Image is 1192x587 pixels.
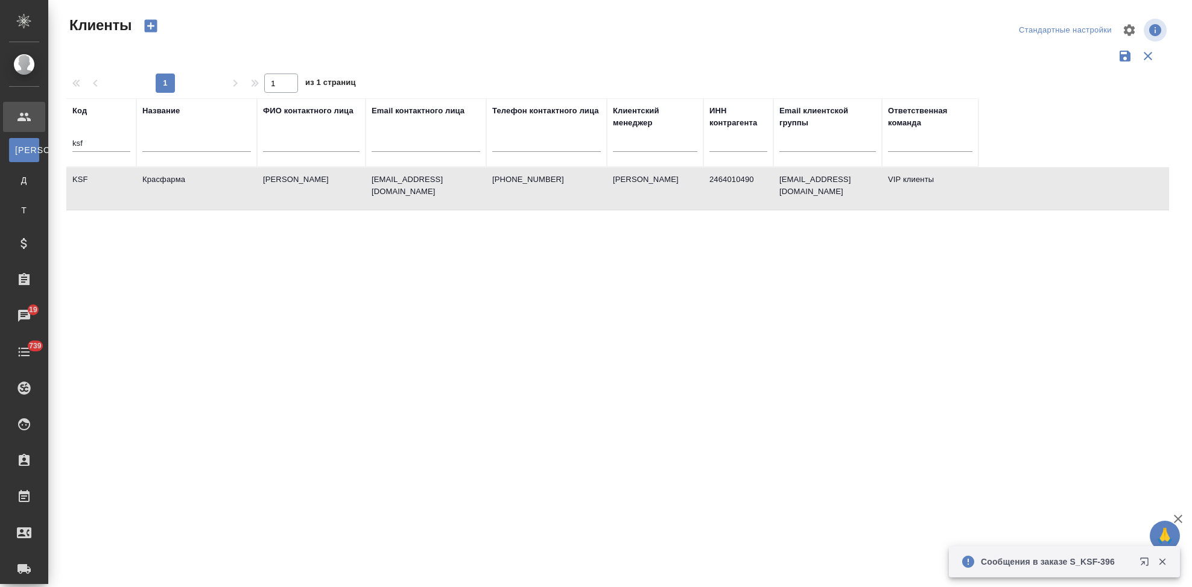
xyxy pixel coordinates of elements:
a: Д [9,168,39,192]
div: Код [72,105,87,117]
div: ИНН контрагента [709,105,767,129]
div: Клиентский менеджер [613,105,697,129]
td: [PERSON_NAME] [257,168,366,210]
span: из 1 страниц [305,75,356,93]
a: 739 [3,337,45,367]
div: Email контактного лица [372,105,464,117]
span: Д [15,174,33,186]
button: Сбросить фильтры [1137,45,1159,67]
span: [PERSON_NAME] [15,144,33,156]
span: 739 [22,340,49,352]
p: [EMAIL_ADDRESS][DOMAIN_NAME] [372,174,480,198]
td: [PERSON_NAME] [607,168,703,210]
button: 🙏 [1150,521,1180,551]
span: 🙏 [1155,523,1175,548]
button: Закрыть [1150,556,1175,567]
div: Телефон контактного лица [492,105,599,117]
td: 2464010490 [703,168,773,210]
div: Ответственная команда [888,105,972,129]
span: Т [15,204,33,216]
button: Открыть в новой вкладке [1132,550,1161,579]
span: Настроить таблицу [1115,16,1144,45]
span: Клиенты [66,16,132,35]
span: Посмотреть информацию [1144,19,1169,42]
a: [PERSON_NAME] [9,138,39,162]
p: [PHONE_NUMBER] [492,174,601,186]
td: Красфарма [136,168,257,210]
button: Сохранить фильтры [1114,45,1137,67]
div: ФИО контактного лица [263,105,353,117]
p: Сообщения в заказе S_KSF-396 [981,556,1132,568]
td: [EMAIL_ADDRESS][DOMAIN_NAME] [773,168,882,210]
a: Т [9,198,39,222]
span: 19 [22,304,45,316]
div: split button [1016,21,1115,40]
td: VIP клиенты [882,168,978,210]
td: KSF [66,168,136,210]
a: 19 [3,301,45,331]
div: Email клиентской группы [779,105,876,129]
div: Название [142,105,180,117]
button: Создать [136,16,165,36]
